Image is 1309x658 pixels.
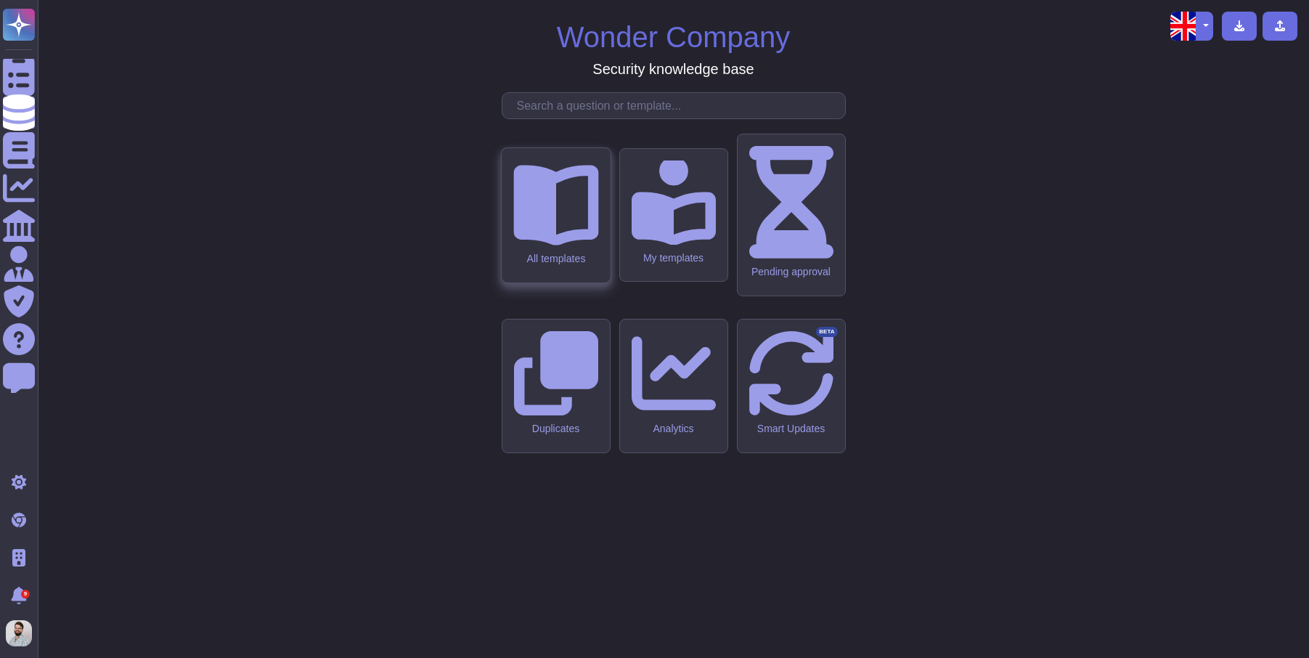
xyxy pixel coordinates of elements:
div: Pending approval [749,266,833,278]
input: Search a question or template... [510,93,845,118]
img: en [1170,12,1199,41]
div: My templates [632,252,716,264]
h3: Security knowledge base [592,60,754,78]
div: Duplicates [514,423,598,435]
div: Analytics [632,423,716,435]
div: 9 [21,590,30,598]
img: user [6,620,32,646]
div: All templates [513,252,598,264]
button: user [3,617,42,649]
h1: Wonder Company [557,20,791,54]
div: BETA [816,327,837,337]
div: Smart Updates [749,423,833,435]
